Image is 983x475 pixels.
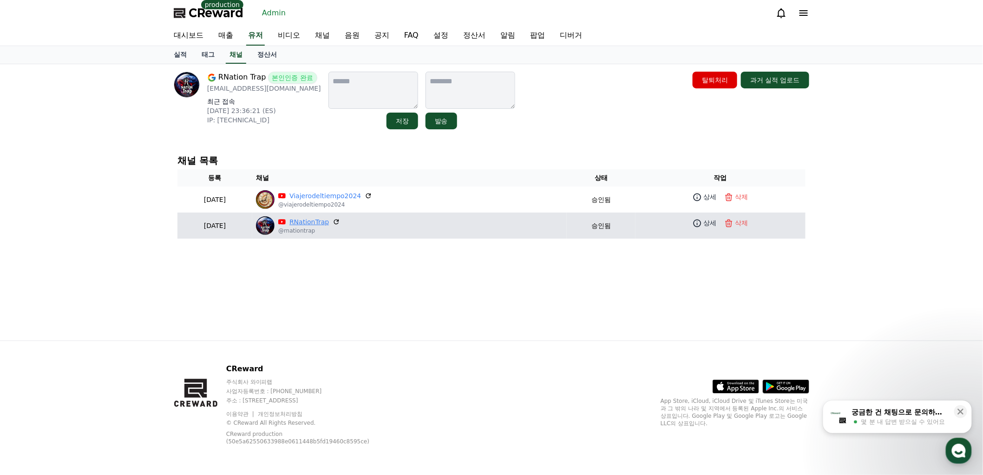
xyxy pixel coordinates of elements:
[567,169,635,187] th: 상태
[226,363,389,375] p: CReward
[493,26,523,46] a: 알림
[387,113,418,129] button: 저장
[289,191,361,201] a: Viajerodeltiempo2024
[166,26,211,46] a: 대시보드
[456,26,493,46] a: 정산서
[177,155,806,166] h4: 채널 목록
[693,72,737,88] button: 탈퇴처리
[523,26,552,46] a: 팝업
[61,295,120,318] a: 대화
[256,190,275,209] img: Viajerodeltiempo2024
[278,227,340,234] p: @rnationtrap
[181,195,249,205] p: [DATE]
[226,430,375,445] p: CReward production (50e5a62550633988e0611448b5fd19460c8595ce)
[226,46,246,64] a: 채널
[207,97,321,106] p: 최근 접속
[426,26,456,46] a: 설정
[246,26,265,46] a: 유저
[278,201,372,208] p: @viajerodeltiempo2024
[741,72,809,88] button: 과거 실적 업로드
[591,195,611,205] p: 승인됨
[289,217,329,227] a: RNationTrap
[194,46,222,64] a: 태그
[29,309,35,316] span: 홈
[226,411,256,417] a: 이용약관
[661,397,809,427] p: App Store, iCloud, iCloud Drive 및 iTunes Store는 미국과 그 밖의 나라 및 지역에서 등록된 Apple Inc.의 서비스 상표입니다. Goo...
[144,309,155,316] span: 설정
[189,6,243,20] span: CReward
[704,218,717,228] p: 상세
[177,169,252,187] th: 등록
[552,26,590,46] a: 디버거
[174,72,200,98] img: profile image
[704,192,717,202] p: 상세
[207,115,321,125] p: IP: [TECHNICAL_ID]
[722,216,750,230] button: 삭제
[268,72,317,84] span: 본인인증 완료
[181,221,249,231] p: [DATE]
[735,218,748,228] p: 삭제
[636,169,806,187] th: 작업
[3,295,61,318] a: 홈
[397,26,426,46] a: FAQ
[691,216,719,230] a: 상세
[258,411,302,417] a: 개인정보처리방침
[226,388,389,395] p: 사업자등록번호 : [PHONE_NUMBER]
[85,309,96,317] span: 대화
[308,26,337,46] a: 채널
[256,216,275,235] img: RNationTrap
[258,6,289,20] a: Admin
[270,26,308,46] a: 비디오
[252,169,567,187] th: 채널
[120,295,178,318] a: 설정
[207,106,321,115] p: [DATE] 23:36:21 (ES)
[226,419,389,427] p: © CReward All Rights Reserved.
[211,26,241,46] a: 매출
[735,192,748,202] p: 삭제
[218,72,266,84] span: RNation Trap
[250,46,284,64] a: 정산서
[367,26,397,46] a: 공지
[207,84,321,93] p: [EMAIL_ADDRESS][DOMAIN_NAME]
[691,190,719,204] a: 상세
[166,46,194,64] a: 실적
[337,26,367,46] a: 음원
[591,221,611,231] p: 승인됨
[174,6,243,20] a: CReward
[426,113,457,129] button: 발송
[226,397,389,404] p: 주소 : [STREET_ADDRESS]
[226,378,389,386] p: 주식회사 와이피랩
[722,190,750,204] button: 삭제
